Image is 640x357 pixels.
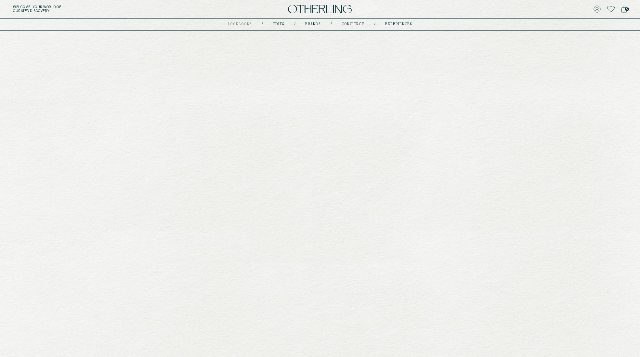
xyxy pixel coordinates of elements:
[288,5,352,14] img: logo
[294,22,295,27] div: /
[273,23,284,26] a: Edits
[374,22,375,27] div: /
[621,5,627,14] a: 0
[331,22,332,27] div: /
[305,23,321,26] a: Brands
[262,22,263,27] div: /
[342,23,364,26] a: concierge
[13,5,197,13] h5: Welcome . Your world of curated discovery.
[228,23,252,26] a: lookbooks
[385,23,412,26] a: experiences
[625,7,629,11] span: 0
